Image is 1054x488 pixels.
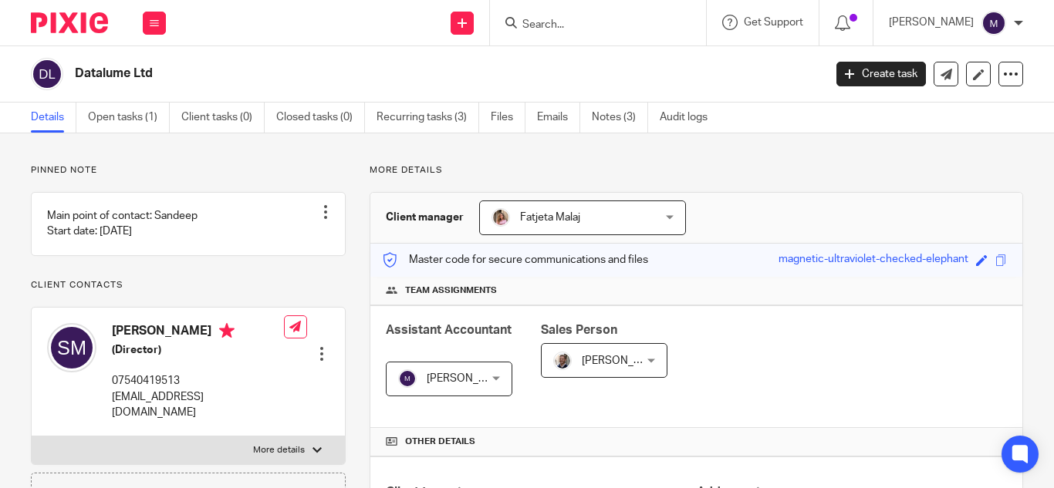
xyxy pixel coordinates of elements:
a: Files [491,103,525,133]
div: magnetic-ultraviolet-checked-elephant [779,251,968,269]
h2: Datalume Ltd [75,66,666,82]
span: Get Support [744,17,803,28]
a: Open tasks (1) [88,103,170,133]
img: Pixie [31,12,108,33]
img: svg%3E [398,369,417,388]
a: Closed tasks (0) [276,103,365,133]
span: [PERSON_NAME] [582,355,667,366]
span: Sales Person [541,324,617,336]
p: Client contacts [31,279,346,291]
a: Audit logs [660,103,719,133]
p: [PERSON_NAME] [889,15,974,30]
p: Pinned note [31,164,346,177]
span: [PERSON_NAME] [427,373,512,384]
span: Team assignments [405,284,497,297]
a: Emails [537,103,580,133]
span: Assistant Accountant [386,324,512,336]
p: [EMAIL_ADDRESS][DOMAIN_NAME] [112,389,284,421]
a: Recurring tasks (3) [377,103,479,133]
h5: (Director) [112,342,284,358]
a: Client tasks (0) [181,103,265,133]
p: More details [253,444,305,456]
a: Create task [836,62,926,86]
img: Matt%20Circle.png [553,352,572,370]
i: Primary [219,323,235,338]
span: Fatjeta Malaj [520,212,580,223]
p: Master code for secure communications and files [382,252,648,268]
img: MicrosoftTeams-image%20(5).png [492,208,510,227]
a: Details [31,103,76,133]
a: Notes (3) [592,103,648,133]
h3: Client manager [386,210,464,225]
p: More details [370,164,1023,177]
p: 07540419513 [112,373,284,389]
input: Search [521,19,660,32]
img: svg%3E [981,11,1006,35]
h4: [PERSON_NAME] [112,323,284,342]
img: svg%3E [47,323,96,372]
span: Other details [405,436,475,448]
img: svg%3E [31,58,63,90]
